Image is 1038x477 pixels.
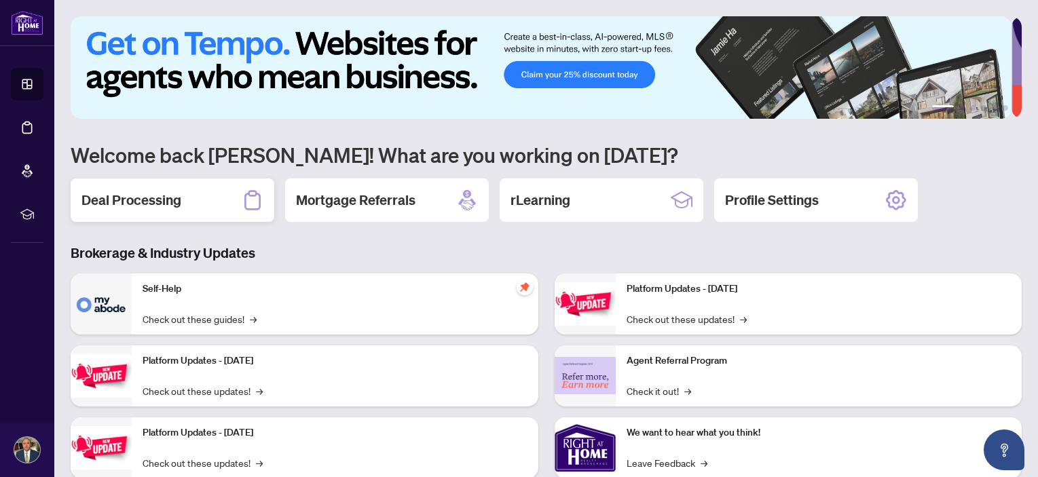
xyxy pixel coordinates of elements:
img: Profile Icon [14,437,40,463]
img: Platform Updates - September 16, 2025 [71,354,132,397]
p: Self-Help [143,282,527,297]
img: Agent Referral Program [555,357,616,394]
img: Slide 0 [71,16,1012,119]
span: → [701,455,707,470]
h2: Mortgage Referrals [296,191,415,210]
p: Platform Updates - [DATE] [143,354,527,368]
button: 3 [970,105,976,111]
img: Self-Help [71,273,132,335]
p: Agent Referral Program [627,354,1012,368]
a: Check out these updates!→ [143,455,263,470]
p: Platform Updates - [DATE] [627,282,1012,297]
button: Open asap [984,430,1024,470]
a: Check out these updates!→ [143,383,263,398]
span: → [740,311,747,326]
h2: Profile Settings [725,191,819,210]
span: → [250,311,257,326]
h1: Welcome back [PERSON_NAME]! What are you working on [DATE]? [71,142,1022,168]
img: logo [11,10,43,35]
button: 4 [981,105,986,111]
a: Check out these updates!→ [627,311,747,326]
span: pushpin [517,279,533,295]
span: → [684,383,691,398]
h2: rLearning [511,191,570,210]
a: Check out these guides!→ [143,311,257,326]
p: We want to hear what you think! [627,425,1012,440]
img: Platform Updates - June 23, 2025 [555,282,616,325]
span: → [256,455,263,470]
button: 2 [959,105,965,111]
p: Platform Updates - [DATE] [143,425,527,440]
button: 5 [992,105,997,111]
img: Platform Updates - July 21, 2025 [71,426,132,469]
h3: Brokerage & Industry Updates [71,244,1022,263]
span: → [256,383,263,398]
a: Leave Feedback→ [627,455,707,470]
button: 6 [1003,105,1008,111]
a: Check it out!→ [627,383,691,398]
h2: Deal Processing [81,191,181,210]
button: 1 [932,105,954,111]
